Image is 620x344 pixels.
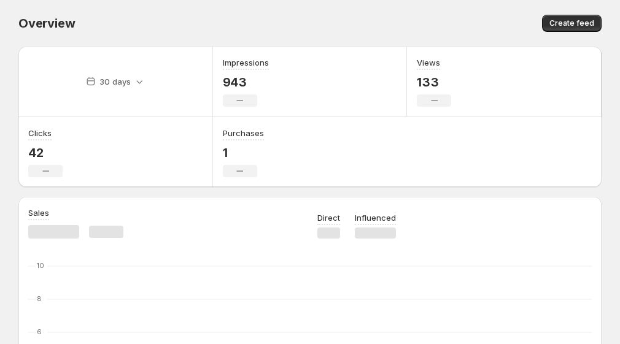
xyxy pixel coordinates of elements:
[28,127,52,139] h3: Clicks
[223,56,269,69] h3: Impressions
[223,75,269,90] p: 943
[417,75,451,90] p: 133
[223,127,264,139] h3: Purchases
[99,75,131,88] p: 30 days
[37,294,42,303] text: 8
[549,18,594,28] span: Create feed
[317,212,340,224] p: Direct
[18,16,75,31] span: Overview
[355,212,396,224] p: Influenced
[37,261,44,270] text: 10
[28,145,63,160] p: 42
[542,15,602,32] button: Create feed
[417,56,440,69] h3: Views
[28,207,49,219] h3: Sales
[223,145,264,160] p: 1
[37,327,42,336] text: 6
